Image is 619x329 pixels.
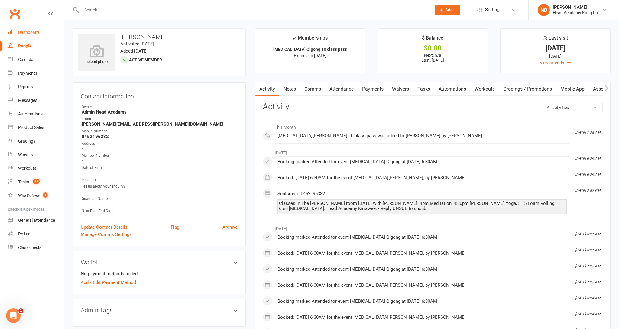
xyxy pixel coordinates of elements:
[8,189,64,202] a: What's New1
[18,308,23,313] span: 1
[80,6,427,14] input: Search...
[499,82,556,96] a: Gradings / Promotions
[81,231,132,238] a: Manage Comms Settings
[8,53,64,66] a: Calendar
[18,179,29,184] div: Tasks
[82,189,238,195] strong: -
[82,184,238,189] div: Tell us about your enquiry?
[120,48,148,54] time: Added [DATE]
[7,6,22,21] a: Clubworx
[82,201,238,207] strong: -
[575,131,600,135] i: [DATE] 7:25 AM
[325,82,358,96] a: Attendance
[506,53,605,60] div: [DATE]
[18,111,43,116] div: Automations
[292,35,296,41] i: ✓
[540,60,571,65] a: view attendance
[33,179,40,184] span: 45
[18,231,32,236] div: Roll call
[575,173,600,177] i: [DATE] 6:29 AM
[18,193,40,198] div: What's New
[543,34,568,45] div: Last visit
[277,133,567,138] div: [MEDICAL_DATA][PERSON_NAME] 10 class pass was added to [PERSON_NAME] by [PERSON_NAME]
[8,121,64,134] a: Product Sales
[18,152,33,157] div: Waivers
[575,280,600,284] i: [DATE] 7:25 AM
[18,84,33,89] div: Reports
[18,71,37,76] div: Payments
[18,44,32,48] div: People
[18,125,44,130] div: Product Sales
[81,307,238,314] h3: Admin Tags
[8,214,64,227] a: General attendance kiosk mode
[277,191,325,196] span: Sent sms to 0452196332
[82,146,238,151] strong: -
[81,91,238,100] h3: Contact information
[277,235,567,240] div: Booking marked Attended for event [MEDICAL_DATA] Qigong at [DATE] 6:30AM
[8,241,64,254] a: Class kiosk mode
[78,45,115,65] div: upload photo
[273,47,347,52] strong: [MEDICAL_DATA] Qigong 10 class pass
[81,279,136,286] a: Add / Edit Payment Method
[538,4,550,16] div: ND
[413,82,434,96] a: Tasks
[383,53,482,63] p: Next: n/a Last: [DATE]
[300,82,325,96] a: Comms
[575,312,600,316] i: [DATE] 6:24 AM
[8,66,64,80] a: Payments
[277,299,567,304] div: Booking marked Attended for event [MEDICAL_DATA] Qigong at [DATE] 6:30AM
[18,139,35,144] div: Gradings
[82,104,238,110] div: Owner
[82,153,238,159] div: Member Number
[82,170,238,176] strong: -
[8,94,64,107] a: Messages
[82,121,238,127] strong: [PERSON_NAME][EMAIL_ADDRESS][PERSON_NAME][DOMAIN_NAME]
[43,192,48,198] span: 1
[82,128,238,134] div: Mobile Number
[485,3,502,17] span: Settings
[263,102,603,111] h3: Activity
[263,121,603,131] li: This Month
[8,134,64,148] a: Gradings
[553,10,598,15] div: Head Academy Kung Fu
[81,259,238,266] h3: Wallet
[82,109,238,115] strong: Admin Head Academy
[383,45,482,51] div: $0.00
[506,45,605,51] div: [DATE]
[82,141,238,147] div: Address
[82,208,238,214] div: Next Plan End Date
[18,57,35,62] div: Calendar
[18,245,45,250] div: Class check-in
[277,315,567,320] div: Booked: [DATE] 6:30AM for the event [MEDICAL_DATA][PERSON_NAME], by [PERSON_NAME]
[255,82,279,96] a: Activity
[263,222,603,232] li: [DATE]
[575,248,600,252] i: [DATE] 6:21 AM
[277,159,567,164] div: Booking marked Attended for event [MEDICAL_DATA] Qigong at [DATE] 6:30AM
[277,283,567,288] div: Booked: [DATE] 6:30AM for the event [MEDICAL_DATA][PERSON_NAME], by [PERSON_NAME]
[292,34,328,45] div: Memberships
[18,218,55,223] div: General attendance
[8,39,64,53] a: People
[445,8,453,12] span: Add
[575,156,600,161] i: [DATE] 6:29 AM
[6,308,21,323] iframe: Intercom live chat
[8,227,64,241] a: Roll call
[81,270,238,277] li: No payment methods added
[82,165,238,171] div: Date of Birth
[120,41,154,47] time: Activated [DATE]
[575,189,600,193] i: [DATE] 2:57 PM
[18,30,39,35] div: Dashboard
[171,224,179,231] a: Flag
[8,148,64,162] a: Waivers
[129,57,162,62] span: Active member
[78,34,241,40] h3: [PERSON_NAME]
[279,201,565,211] div: Classes in The [PERSON_NAME] room [DATE] with [PERSON_NAME]. 4pm Meditation, 4:30pm [PERSON_NAME]...
[435,5,460,15] button: Add
[82,196,238,202] div: Guardian Name
[8,107,64,121] a: Automations
[82,177,238,183] div: Location
[358,82,388,96] a: Payments
[82,158,238,163] strong: -
[82,134,238,139] strong: 0452196332
[556,82,589,96] a: Mobile App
